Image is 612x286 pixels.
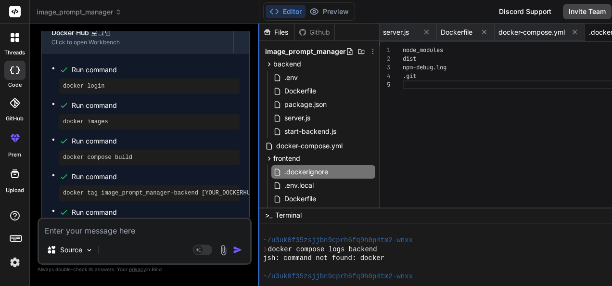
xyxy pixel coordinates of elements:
pre: docker images [63,118,236,126]
span: Terminal [275,210,302,220]
label: code [8,81,22,89]
div: Files [259,27,294,37]
img: icon [233,245,242,255]
p: Source [60,245,82,255]
span: backend [273,59,301,69]
img: Pick Models [85,246,93,254]
span: server.js [283,112,311,124]
pre: docker compose build [63,154,236,161]
span: docker compose logs backend [268,245,377,254]
p: Always double-check its answers. Your in Bind [38,265,252,274]
button: Docker Hub 로그인Click to open Workbench [42,21,233,53]
span: docker-compose.yml [275,140,344,152]
div: Click to open Workbench [51,39,224,46]
div: 5 [380,80,390,89]
span: Dockerfile [283,193,317,205]
div: 3 [380,63,390,72]
span: npm-debug.log [403,64,446,71]
div: 4 [380,72,390,80]
pre: docker login [63,82,236,90]
span: .env [283,72,299,83]
span: Run command [72,65,240,75]
span: Run command [72,172,240,182]
span: .git [403,72,416,80]
span: Dockerfile [441,27,472,37]
button: Preview [306,5,353,18]
label: GitHub [6,115,24,123]
span: jsh: command not found: docker [263,254,384,263]
span: image_prompt_manager [265,47,346,56]
div: 1 [380,46,390,54]
label: prem [8,151,21,159]
span: Run command [72,136,240,146]
span: .env.local [283,180,315,191]
div: Docker Hub 로그인 [51,28,224,38]
button: Editor [266,5,306,18]
span: start-backend.js [283,126,337,137]
span: .dockerignore [283,166,329,178]
label: Upload [6,186,24,195]
div: Discord Support [493,4,557,19]
img: settings [7,254,23,271]
span: >_ [265,210,272,220]
span: privacy [129,266,146,272]
span: docker-compose.yml [498,27,565,37]
span: server.js [383,27,409,37]
span: frontend [273,154,300,163]
span: dist [403,55,416,63]
div: Github [295,27,334,37]
img: attachment [218,245,229,256]
pre: docker tag image_prompt_manager-backend [YOUR_DOCKERHUB_USERNAME]/image-prompt-manager-backend:la... [63,189,236,197]
div: 2 [380,54,390,63]
span: ~/u3uk0f35zsjjbn9cprh6fq9h0p4tm2-wnxx [263,236,413,245]
span: Dockerfile [283,85,317,97]
span: image_prompt_manager [37,7,122,17]
span: Run command [72,208,240,217]
span: index.html [283,207,318,218]
button: Invite Team [563,4,612,19]
label: threads [4,49,25,57]
span: package.json [283,99,328,110]
span: node_modules [403,46,443,54]
span: ❯ [263,245,268,254]
span: Run command [72,101,240,110]
span: ~/u3uk0f35zsjjbn9cprh6fq9h0p4tm2-wnxx [263,272,413,281]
